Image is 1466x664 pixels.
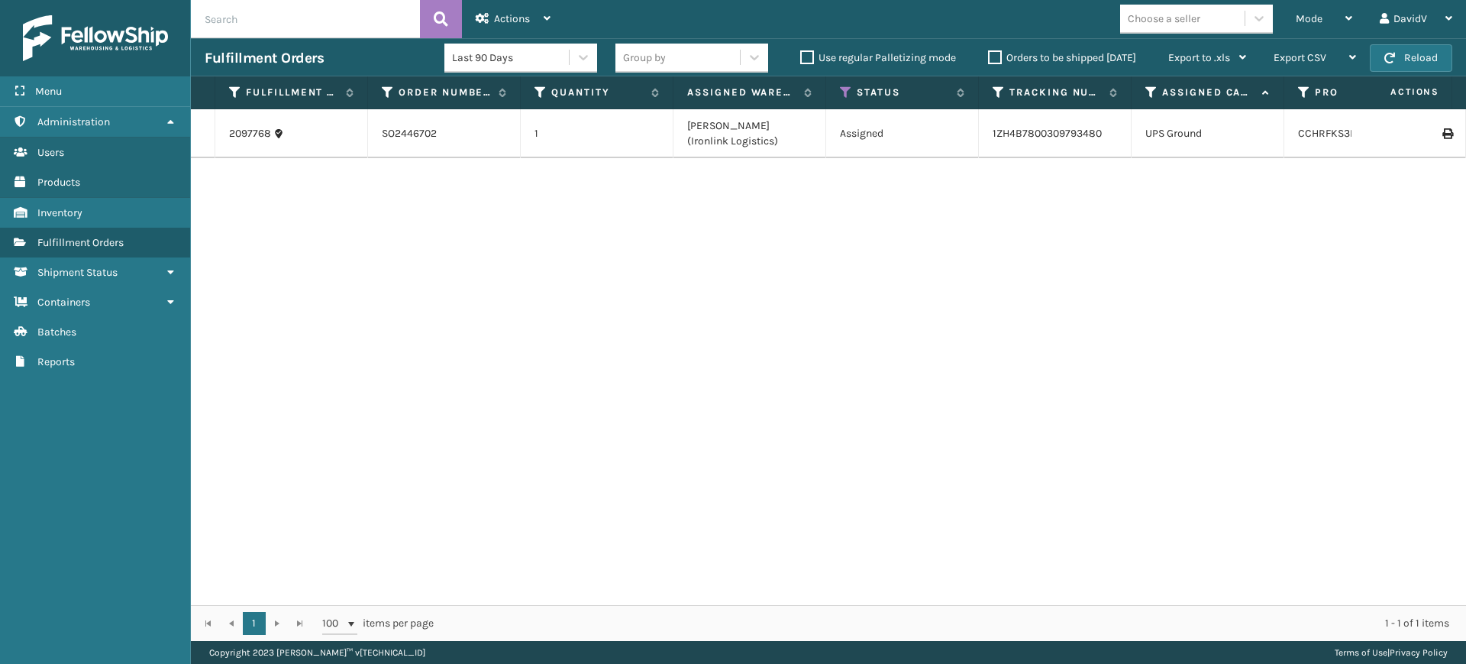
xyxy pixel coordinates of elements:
td: SO2446702 [368,109,521,158]
label: Orders to be shipped [DATE] [988,51,1136,64]
div: Group by [623,50,666,66]
label: Fulfillment Order Id [246,86,338,99]
td: [PERSON_NAME] (Ironlink Logistics) [673,109,826,158]
span: Menu [35,85,62,98]
span: Actions [1342,79,1448,105]
span: Users [37,146,64,159]
a: 1 [243,612,266,635]
label: Quantity [551,86,644,99]
td: Assigned [826,109,979,158]
label: Assigned Warehouse [687,86,796,99]
p: Copyright 2023 [PERSON_NAME]™ v [TECHNICAL_ID] [209,641,425,664]
span: Actions [494,12,530,25]
label: Tracking Number [1009,86,1102,99]
td: 1 [521,109,673,158]
a: 1ZH4B7800309793480 [993,127,1102,140]
div: Last 90 Days [452,50,570,66]
span: Mode [1296,12,1322,25]
a: 2097768 [229,126,271,141]
label: Status [857,86,949,99]
span: Administration [37,115,110,128]
button: Reload [1370,44,1452,72]
span: Export CSV [1274,51,1326,64]
label: Order Number [399,86,491,99]
span: Containers [37,296,90,309]
i: Print Label [1442,128,1451,139]
span: Fulfillment Orders [37,236,124,249]
span: Products [37,176,80,189]
a: Terms of Use [1335,647,1387,658]
span: Reports [37,355,75,368]
h3: Fulfillment Orders [205,49,324,67]
img: logo [23,15,168,61]
span: Shipment Status [37,266,118,279]
span: Batches [37,326,76,338]
div: 1 - 1 of 1 items [455,616,1449,631]
span: Inventory [37,206,82,219]
td: UPS Ground [1132,109,1284,158]
div: | [1335,641,1448,664]
div: Choose a seller [1128,11,1200,27]
a: Privacy Policy [1390,647,1448,658]
span: items per page [322,612,434,635]
label: Use regular Palletizing mode [800,51,956,64]
span: 100 [322,616,345,631]
a: CCHRFKS3M26DGRA [1298,127,1398,140]
span: Export to .xls [1168,51,1230,64]
label: Product SKU [1315,86,1407,99]
label: Assigned Carrier Service [1162,86,1254,99]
